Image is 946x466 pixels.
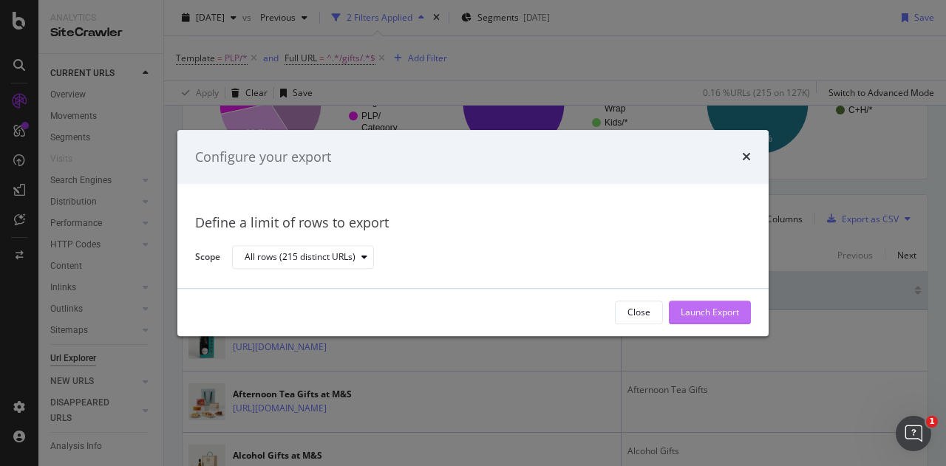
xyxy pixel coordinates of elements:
[615,301,663,324] button: Close
[669,301,751,324] button: Launch Export
[195,250,220,267] label: Scope
[232,246,374,270] button: All rows (215 distinct URLs)
[926,416,938,428] span: 1
[195,214,751,233] div: Define a limit of rows to export
[245,253,355,262] div: All rows (215 distinct URLs)
[896,416,931,451] iframe: Intercom live chat
[195,148,331,167] div: Configure your export
[177,130,769,336] div: modal
[627,306,650,319] div: Close
[742,148,751,167] div: times
[681,306,739,319] div: Launch Export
